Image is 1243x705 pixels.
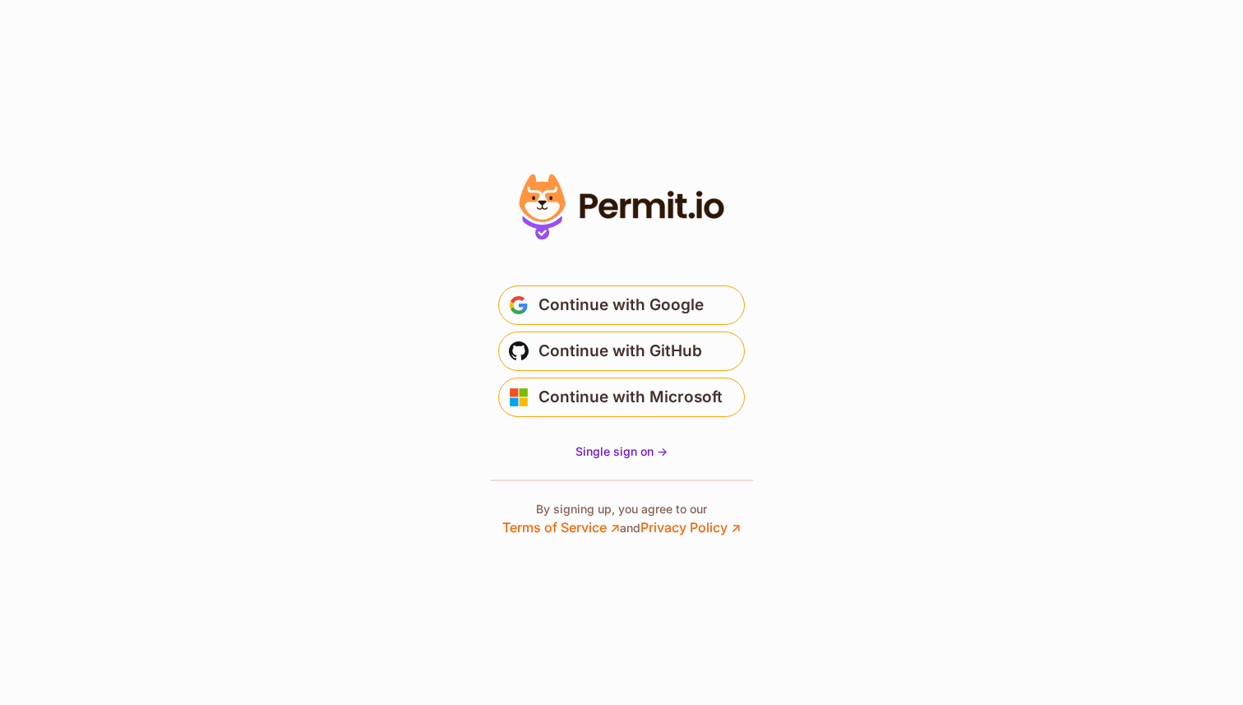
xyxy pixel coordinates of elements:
[502,501,741,537] p: By signing up, you agree to our and
[575,444,668,458] span: Single sign on ->
[575,443,668,460] a: Single sign on ->
[538,338,702,364] span: Continue with GitHub
[498,285,745,325] button: Continue with Google
[498,332,745,371] button: Continue with GitHub
[538,384,723,410] span: Continue with Microsoft
[502,519,620,536] a: Terms of Service ↗
[538,292,704,318] span: Continue with Google
[498,378,745,417] button: Continue with Microsoft
[640,519,741,536] a: Privacy Policy ↗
